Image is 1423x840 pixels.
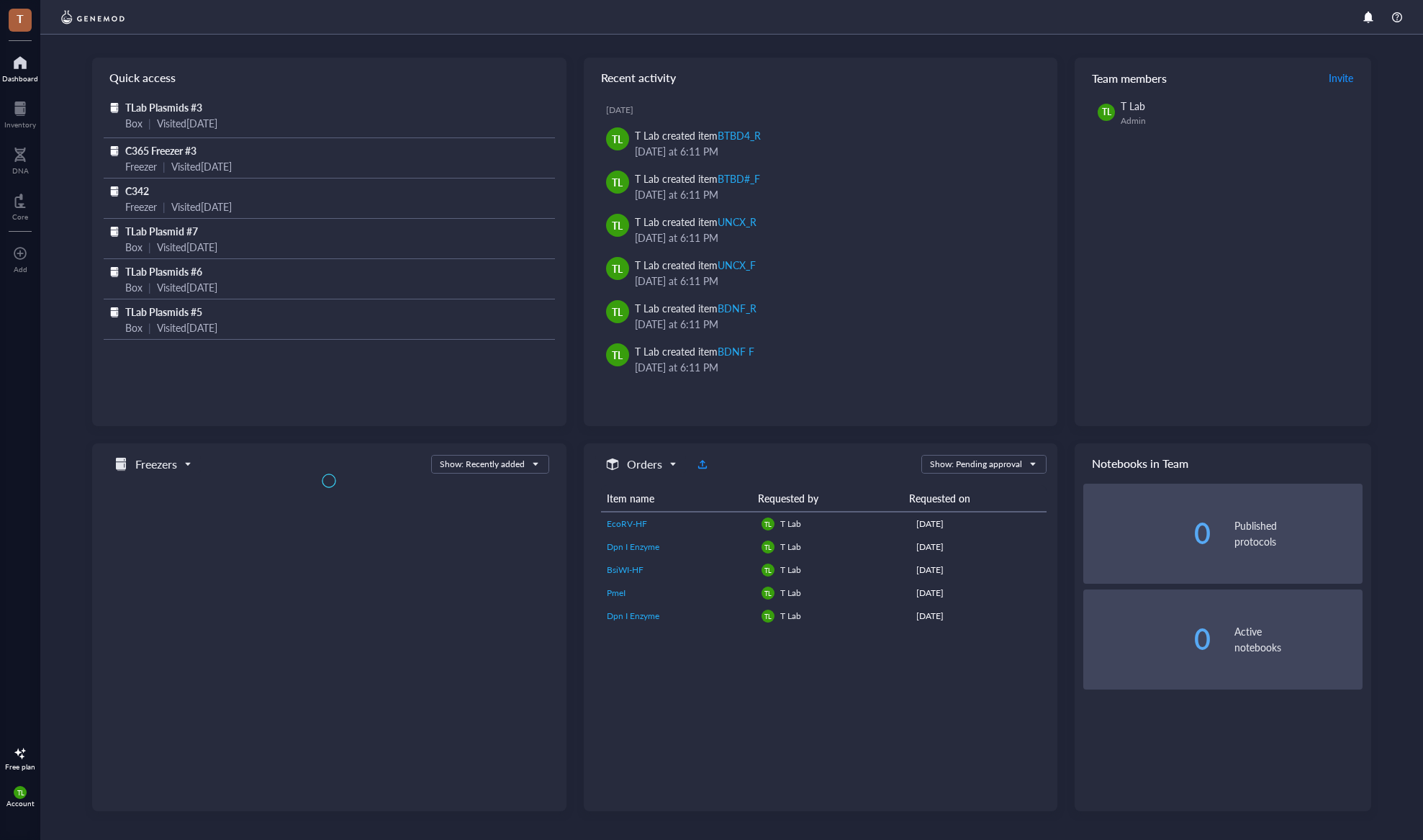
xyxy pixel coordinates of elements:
[125,100,202,114] span: TLab Plasmids #3
[780,564,801,576] span: T Lab
[718,128,761,143] div: BTBD4_R
[1083,625,1211,654] div: 0
[601,485,752,512] th: Item name
[764,589,772,597] span: TL
[1328,66,1354,89] button: Invite
[612,131,623,147] span: TL
[635,127,761,143] div: T Lab created item
[635,343,754,359] div: T Lab created item
[764,566,772,574] span: TL
[125,158,157,174] div: Freezer
[595,122,1047,165] a: TLT Lab created itemBTBD4_R[DATE] at 6:11 PM
[1075,58,1371,98] div: Team members
[2,74,38,83] div: Dashboard
[148,115,151,131] div: |
[17,789,24,797] span: TL
[1234,623,1363,655] div: Active notebooks
[2,51,38,83] a: Dashboard
[607,610,659,622] span: Dpn I Enzyme
[1121,99,1145,113] span: T Lab
[157,115,217,131] div: Visited [DATE]
[718,344,754,358] div: BDNF F
[606,104,1047,116] div: [DATE]
[1075,443,1371,484] div: Notebooks in Team
[1083,519,1211,548] div: 0
[135,456,177,473] h5: Freezers
[627,456,662,473] h5: Orders
[157,320,217,335] div: Visited [DATE]
[125,279,143,295] div: Box
[125,199,157,214] div: Freezer
[635,300,756,316] div: T Lab created item
[607,541,659,553] span: Dpn I Enzyme
[148,239,151,255] div: |
[764,543,772,551] span: TL
[607,564,643,576] span: BsiWI-HF
[607,610,750,623] a: Dpn I Enzyme
[916,564,1041,577] div: [DATE]
[12,212,28,221] div: Core
[718,258,756,272] div: UNCX_F
[4,97,36,129] a: Inventory
[595,338,1047,381] a: TLT Lab created itemBDNF F[DATE] at 6:11 PM
[1329,71,1353,85] span: Invite
[718,214,756,229] div: UNCX_R
[584,58,1058,98] div: Recent activity
[595,165,1047,208] a: TLT Lab created itemBTBD#_F[DATE] at 6:11 PM
[171,199,232,214] div: Visited [DATE]
[607,587,750,600] a: PmeI
[1121,115,1357,127] div: Admin
[635,230,1035,245] div: [DATE] at 6:11 PM
[163,199,166,214] div: |
[612,217,623,233] span: TL
[125,264,202,279] span: TLab Plasmids #6
[440,458,525,471] div: Show: Recently added
[780,587,801,599] span: T Lab
[5,762,35,771] div: Free plan
[157,279,217,295] div: Visited [DATE]
[612,261,623,276] span: TL
[764,612,772,620] span: TL
[595,251,1047,294] a: TLT Lab created itemUNCX_F[DATE] at 6:11 PM
[157,239,217,255] div: Visited [DATE]
[635,359,1035,375] div: [DATE] at 6:11 PM
[14,265,27,274] div: Add
[12,189,28,221] a: Core
[1102,106,1111,119] span: TL
[752,485,903,512] th: Requested by
[148,320,151,335] div: |
[903,485,1036,512] th: Requested on
[4,120,36,129] div: Inventory
[17,9,24,27] span: T
[595,208,1047,251] a: TLT Lab created itemUNCX_R[DATE] at 6:11 PM
[607,541,750,554] a: Dpn I Enzyme
[718,171,760,186] div: BTBD#_F
[595,294,1047,338] a: TLT Lab created itemBDNF_R[DATE] at 6:11 PM
[1234,518,1363,549] div: Published protocols
[163,158,166,174] div: |
[125,184,149,198] span: C342
[607,564,750,577] a: BsiWI-HF
[12,166,29,175] div: DNA
[12,143,29,175] a: DNA
[764,520,772,528] span: TL
[718,301,756,315] div: BDNF_R
[125,320,143,335] div: Box
[58,9,128,26] img: genemod-logo
[612,304,623,320] span: TL
[780,518,801,530] span: T Lab
[607,518,750,530] a: EcoRV-HF
[916,518,1041,530] div: [DATE]
[780,541,801,553] span: T Lab
[635,257,756,273] div: T Lab created item
[92,58,566,98] div: Quick access
[635,273,1035,289] div: [DATE] at 6:11 PM
[125,224,198,238] span: TLab Plasmid #7
[125,115,143,131] div: Box
[612,347,623,363] span: TL
[612,174,623,190] span: TL
[916,541,1041,554] div: [DATE]
[635,214,756,230] div: T Lab created item
[635,316,1035,332] div: [DATE] at 6:11 PM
